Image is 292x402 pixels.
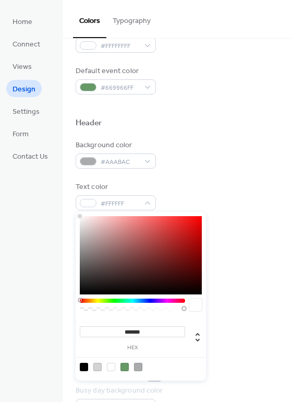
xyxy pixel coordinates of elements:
a: Form [6,125,35,142]
div: Highlight busy days [76,372,140,383]
a: Settings [6,102,46,120]
span: #FFFFFF [101,198,139,209]
span: Views [13,62,32,73]
div: rgb(102, 153, 102) [120,363,129,371]
div: Default event color [76,66,154,77]
span: #AAABAC [101,157,139,168]
span: Home [13,17,32,28]
label: hex [80,345,185,351]
div: Header [76,118,102,129]
a: Design [6,80,42,97]
span: Connect [13,39,40,50]
div: Busy day background color [76,385,163,396]
span: Contact Us [13,151,48,162]
span: #669966FF [101,82,139,93]
span: #FFFFFFFF [101,41,139,52]
a: Contact Us [6,147,54,164]
a: Connect [6,35,46,52]
a: Views [6,57,38,75]
div: Text color [76,182,154,193]
div: rgb(170, 171, 172) [134,363,142,371]
div: rgb(255, 255, 255) [107,363,115,371]
span: Settings [13,107,40,117]
span: Design [13,84,35,95]
div: rgb(211, 211, 211) [93,363,102,371]
div: rgb(0, 0, 0) [80,363,88,371]
div: Background color [76,140,154,151]
span: Form [13,129,29,140]
a: Home [6,13,39,30]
